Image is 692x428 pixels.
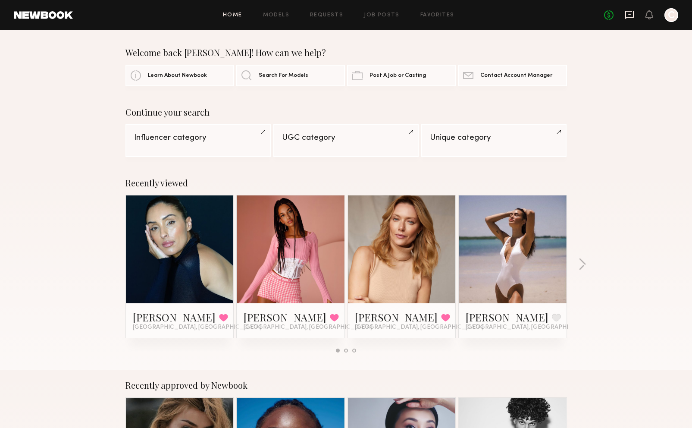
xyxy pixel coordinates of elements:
div: UGC category [282,134,410,142]
span: [GEOGRAPHIC_DATA], [GEOGRAPHIC_DATA] [466,324,594,331]
a: Search For Models [236,65,345,86]
a: Favorites [420,13,454,18]
a: [PERSON_NAME] [466,310,548,324]
div: Continue your search [125,107,567,117]
div: Recently approved by Newbook [125,380,567,390]
span: Contact Account Manager [480,73,552,79]
div: Welcome back [PERSON_NAME]! How can we help? [125,47,567,58]
span: [GEOGRAPHIC_DATA], [GEOGRAPHIC_DATA] [133,324,261,331]
a: [PERSON_NAME] [133,310,216,324]
div: Unique category [430,134,558,142]
a: Influencer category [125,124,271,157]
span: [GEOGRAPHIC_DATA], [GEOGRAPHIC_DATA] [355,324,483,331]
a: Post A Job or Casting [347,65,456,86]
a: Models [263,13,289,18]
div: Influencer category [134,134,262,142]
div: Recently viewed [125,178,567,188]
a: [PERSON_NAME] [244,310,326,324]
a: Unique category [421,124,567,157]
a: Contact Account Manager [458,65,567,86]
span: Search For Models [259,73,308,79]
a: [PERSON_NAME] [355,310,438,324]
a: Home [223,13,242,18]
a: C [664,8,678,22]
a: Requests [310,13,343,18]
span: [GEOGRAPHIC_DATA], [GEOGRAPHIC_DATA] [244,324,372,331]
span: Learn About Newbook [148,73,207,79]
a: UGC category [273,124,419,157]
span: Post A Job or Casting [369,73,426,79]
a: Job Posts [364,13,400,18]
a: Learn About Newbook [125,65,234,86]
